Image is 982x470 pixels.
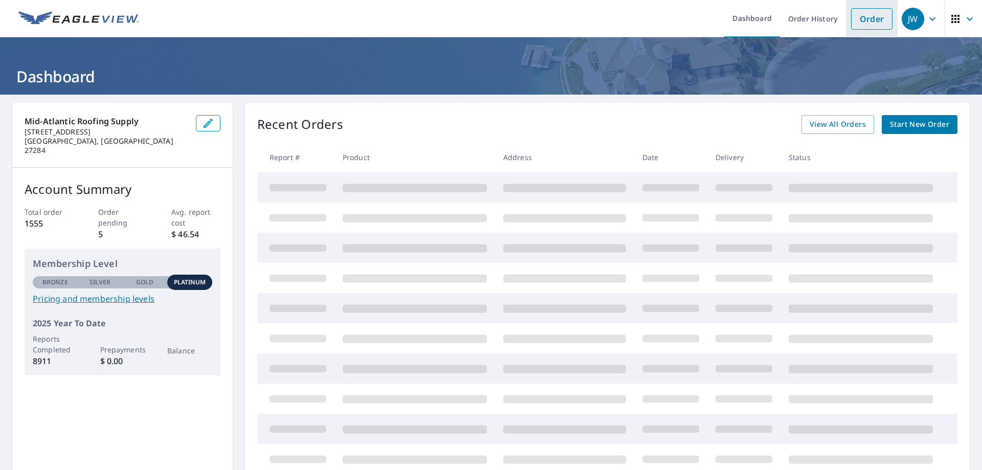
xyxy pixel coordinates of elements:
[25,137,188,155] p: [GEOGRAPHIC_DATA], [GEOGRAPHIC_DATA] 27284
[33,257,212,271] p: Membership Level
[12,66,970,87] h1: Dashboard
[25,127,188,137] p: [STREET_ADDRESS]
[33,293,212,305] a: Pricing and membership levels
[25,115,188,127] p: Mid-Atlantic Roofing Supply
[882,115,957,134] a: Start New Order
[257,115,343,134] p: Recent Orders
[780,142,941,172] th: Status
[890,118,949,131] span: Start New Order
[707,142,780,172] th: Delivery
[851,8,892,30] a: Order
[18,11,139,27] img: EV Logo
[90,278,111,287] p: Silver
[334,142,495,172] th: Product
[171,228,220,240] p: $ 46.54
[98,228,147,240] p: 5
[98,207,147,228] p: Order pending
[902,8,924,30] div: JW
[810,118,866,131] span: View All Orders
[167,345,212,356] p: Balance
[171,207,220,228] p: Avg. report cost
[25,217,74,230] p: 1555
[42,278,68,287] p: Bronze
[174,278,206,287] p: Platinum
[33,333,78,355] p: Reports Completed
[634,142,707,172] th: Date
[100,355,145,367] p: $ 0.00
[33,317,212,329] p: 2025 Year To Date
[33,355,78,367] p: 8911
[257,142,334,172] th: Report #
[495,142,634,172] th: Address
[136,278,153,287] p: Gold
[100,344,145,355] p: Prepayments
[25,207,74,217] p: Total order
[801,115,874,134] a: View All Orders
[25,180,220,198] p: Account Summary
